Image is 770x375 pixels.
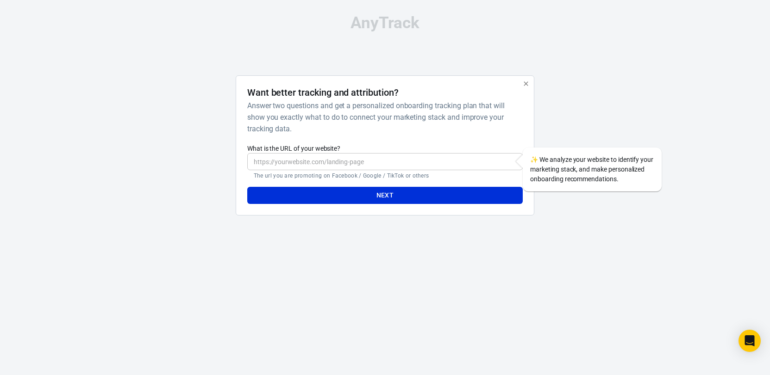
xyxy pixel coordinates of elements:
span: sparkles [530,156,538,163]
p: The url you are promoting on Facebook / Google / TikTok or others [254,172,516,179]
h6: Answer two questions and get a personalized onboarding tracking plan that will show you exactly w... [247,100,519,135]
div: AnyTrack [154,15,617,31]
label: What is the URL of your website? [247,144,523,153]
input: https://yourwebsite.com/landing-page [247,153,523,170]
div: Open Intercom Messenger [739,330,761,352]
div: We analyze your website to identify your marketing stack, and make personalized onboarding recomm... [523,148,662,191]
button: Next [247,187,523,204]
h4: Want better tracking and attribution? [247,87,399,98]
